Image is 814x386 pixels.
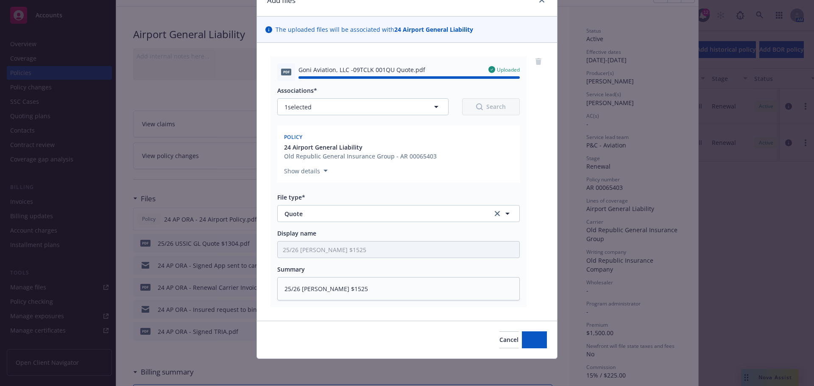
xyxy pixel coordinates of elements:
span: Cancel [499,336,519,344]
button: Cancel [499,331,519,348]
button: Quoteclear selection [277,205,520,222]
span: Quote [284,209,481,218]
span: Summary [277,265,305,273]
span: Display name [277,229,316,237]
a: clear selection [492,208,502,219]
span: Add files [522,336,547,344]
textarea: 25/26 [PERSON_NAME] $1525 [277,277,520,300]
button: Add files [522,331,547,348]
input: Add display name here... [278,242,519,258]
